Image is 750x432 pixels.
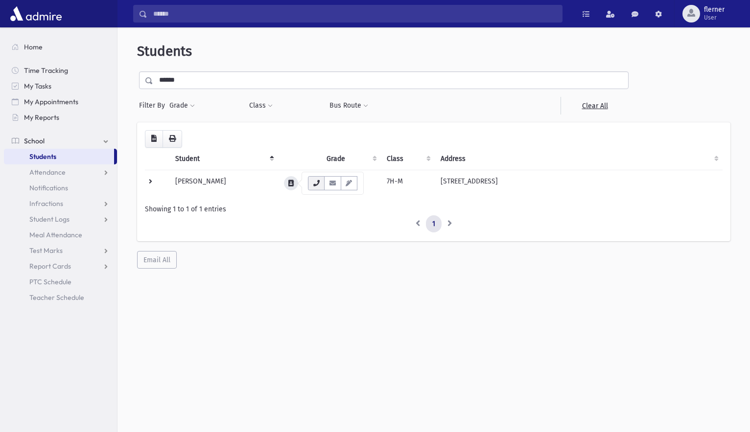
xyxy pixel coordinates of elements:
[4,63,117,78] a: Time Tracking
[145,130,163,148] button: CSV
[381,170,435,196] td: 7H-M
[4,196,117,211] a: Infractions
[426,215,442,233] a: 1
[29,277,71,286] span: PTC Schedule
[4,110,117,125] a: My Reports
[24,66,68,75] span: Time Tracking
[321,170,381,196] td: 7
[169,170,278,196] td: [PERSON_NAME]
[139,100,169,111] span: Filter By
[4,227,117,243] a: Meal Attendance
[4,149,114,164] a: Students
[29,152,56,161] span: Students
[4,133,117,149] a: School
[4,243,117,258] a: Test Marks
[704,6,725,14] span: flerner
[29,183,68,192] span: Notifications
[29,293,84,302] span: Teacher Schedule
[4,78,117,94] a: My Tasks
[163,130,182,148] button: Print
[561,97,629,114] a: Clear All
[137,251,177,269] button: Email All
[24,97,78,106] span: My Appointments
[4,164,117,180] a: Attendance
[169,148,278,170] th: Student: activate to sort column descending
[29,168,66,177] span: Attendance
[169,97,195,114] button: Grade
[704,14,725,22] span: User
[29,215,70,224] span: Student Logs
[4,39,117,55] a: Home
[147,5,562,23] input: Search
[29,262,71,271] span: Report Cards
[435,148,723,170] th: Address: activate to sort column ascending
[145,204,723,214] div: Showing 1 to 1 of 1 entries
[4,211,117,227] a: Student Logs
[329,97,369,114] button: Bus Route
[4,94,117,110] a: My Appointments
[249,97,273,114] button: Class
[24,82,51,91] span: My Tasks
[24,113,59,122] span: My Reports
[435,170,723,196] td: [STREET_ADDRESS]
[8,4,64,23] img: AdmirePro
[4,290,117,305] a: Teacher Schedule
[321,148,381,170] th: Grade: activate to sort column ascending
[29,199,63,208] span: Infractions
[4,274,117,290] a: PTC Schedule
[29,230,82,239] span: Meal Attendance
[29,246,63,255] span: Test Marks
[137,43,192,59] span: Students
[381,148,435,170] th: Class: activate to sort column ascending
[341,176,357,190] button: Email Templates
[4,258,117,274] a: Report Cards
[24,136,45,145] span: School
[24,43,43,51] span: Home
[4,180,117,196] a: Notifications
